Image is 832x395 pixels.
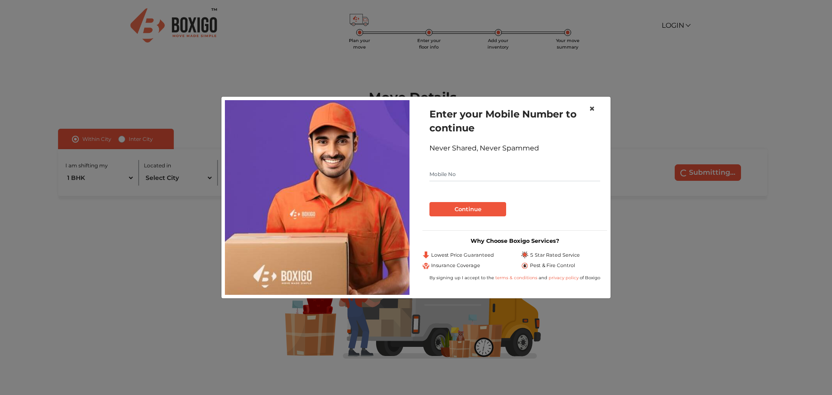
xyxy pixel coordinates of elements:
span: × [589,102,595,115]
div: Never Shared, Never Spammed [429,143,600,153]
h3: Why Choose Boxigo Services? [422,238,607,244]
img: relocation-img [225,100,409,294]
span: Insurance Coverage [431,262,480,269]
a: terms & conditions [495,275,539,281]
h1: Enter your Mobile Number to continue [429,107,600,135]
input: Mobile No [429,167,600,181]
a: privacy policy [547,275,580,281]
span: Lowest Price Guaranteed [431,251,494,259]
div: By signing up I accept to the and of Boxigo [422,274,607,281]
button: Continue [429,202,506,217]
span: Pest & Fire Control [530,262,575,269]
button: Close [582,97,602,121]
span: 5 Star Rated Service [530,251,580,259]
